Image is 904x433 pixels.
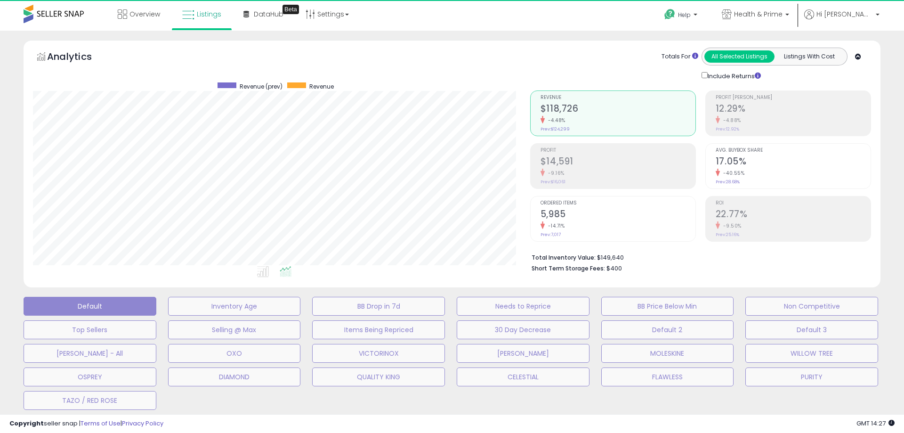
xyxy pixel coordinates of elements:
li: $149,640 [532,251,864,262]
button: QUALITY KING [312,368,445,386]
button: Selling @ Max [168,320,301,339]
a: Hi [PERSON_NAME] [804,9,880,31]
div: Tooltip anchor [282,5,299,14]
h2: 12.29% [716,103,871,116]
div: seller snap | | [9,419,163,428]
button: Needs to Reprice [457,297,589,316]
span: Health & Prime [734,9,783,19]
span: Revenue [309,82,334,90]
span: Overview [129,9,160,19]
button: Listings With Cost [774,50,844,63]
button: Non Competitive [745,297,878,316]
button: Default [24,297,156,316]
small: -40.55% [720,170,745,177]
small: Prev: $16,061 [541,179,565,185]
span: Revenue [541,95,695,100]
button: TAZO / RED ROSE [24,391,156,410]
button: DIAMOND [168,368,301,386]
button: Items Being Repriced [312,320,445,339]
span: Listings [197,9,221,19]
button: [PERSON_NAME] - All [24,344,156,363]
span: Profit [PERSON_NAME] [716,95,871,100]
span: Revenue (prev) [240,82,282,90]
button: Inventory Age [168,297,301,316]
b: Short Term Storage Fees: [532,264,605,272]
button: BB Drop in 7d [312,297,445,316]
button: OXO [168,344,301,363]
h2: 22.77% [716,209,871,221]
button: Default 2 [601,320,734,339]
small: -9.16% [545,170,565,177]
span: Ordered Items [541,201,695,206]
h2: 5,985 [541,209,695,221]
h2: $14,591 [541,156,695,169]
button: CELESTIAL [457,368,589,386]
b: Total Inventory Value: [532,253,596,261]
small: Prev: 28.68% [716,179,740,185]
small: -14.71% [545,222,565,229]
h2: $118,726 [541,103,695,116]
button: VICTORINOX [312,344,445,363]
strong: Copyright [9,419,44,428]
small: -4.48% [545,117,565,124]
h2: 17.05% [716,156,871,169]
button: PURITY [745,368,878,386]
button: Top Sellers [24,320,156,339]
span: ROI [716,201,871,206]
button: [PERSON_NAME] [457,344,589,363]
button: WILLOW TREE [745,344,878,363]
button: All Selected Listings [704,50,775,63]
span: Profit [541,148,695,153]
span: DataHub [254,9,283,19]
h5: Analytics [47,50,110,65]
div: Include Returns [694,70,772,81]
span: Help [678,11,691,19]
span: Hi [PERSON_NAME] [816,9,873,19]
i: Get Help [664,8,676,20]
button: OSPREY [24,368,156,386]
button: MOLESKINE [601,344,734,363]
small: Prev: 25.16% [716,232,739,237]
span: $400 [606,264,622,273]
button: FLAWLESS [601,368,734,386]
button: BB Price Below Min [601,297,734,316]
small: -4.88% [720,117,741,124]
button: Default 3 [745,320,878,339]
small: Prev: $124,299 [541,126,570,132]
button: 30 Day Decrease [457,320,589,339]
small: Prev: 7,017 [541,232,561,237]
a: Help [657,1,707,31]
div: Totals For [662,52,698,61]
small: Prev: 12.92% [716,126,739,132]
span: Avg. Buybox Share [716,148,871,153]
small: -9.50% [720,222,742,229]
